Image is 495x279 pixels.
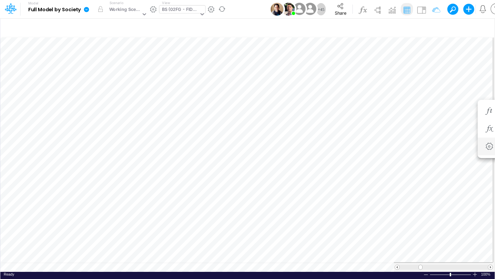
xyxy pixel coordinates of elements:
[28,1,38,5] label: Model
[318,7,325,12] span: + 45
[430,272,472,277] div: Zoom
[6,21,347,35] input: Type a title here
[162,6,199,14] div: BS (02FG - FIDC CC)
[4,272,14,276] span: Ready
[479,5,486,13] a: Notifications
[481,272,491,277] span: 100%
[271,3,284,16] img: User Image Icon
[4,272,14,277] div: In Ready mode
[335,10,346,15] span: Share
[302,1,318,17] img: User Image Icon
[292,1,307,17] img: User Image Icon
[481,272,491,277] div: Zoom level
[472,272,478,277] div: Zoom In
[28,7,81,13] b: Full Model by Society
[162,0,170,5] label: View
[423,272,429,277] div: Zoom Out
[110,0,123,5] label: Scenario
[282,3,295,16] img: User Image Icon
[450,273,451,276] div: Zoom
[109,6,141,14] div: Working Scenario
[329,1,352,18] button: Share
